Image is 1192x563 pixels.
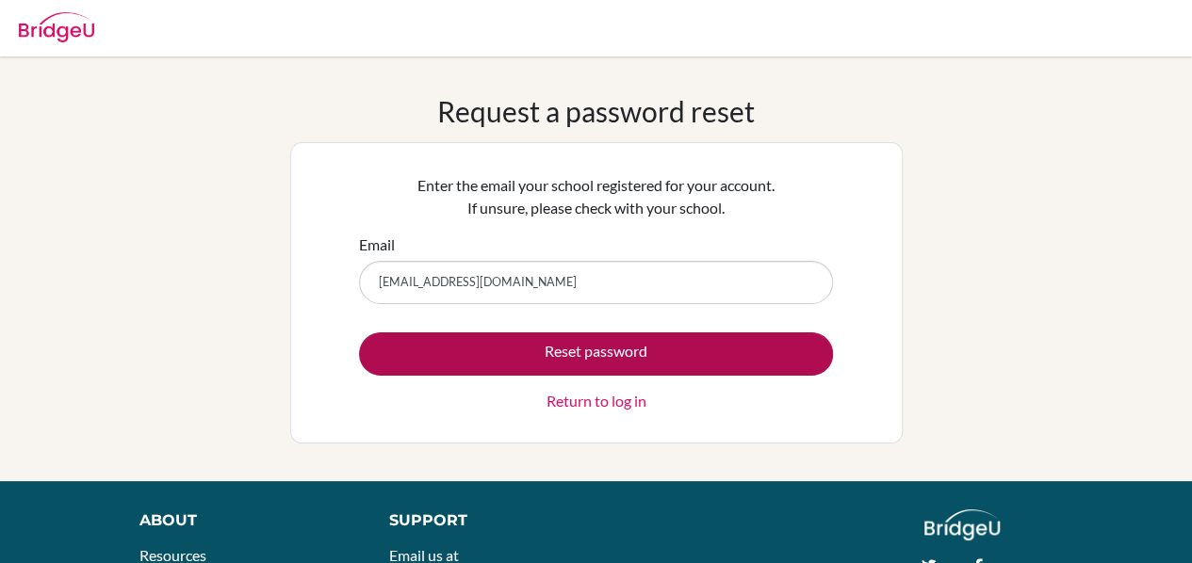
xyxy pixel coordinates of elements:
[389,509,578,532] div: Support
[924,509,1001,540] img: logo_white@2x-f4f0deed5e89b7ecb1c2cc34c3e3d731f90f0f143d5ea2071677605dd97b5244.png
[359,233,395,256] label: Email
[19,12,94,42] img: Bridge-U
[359,332,833,376] button: Reset password
[547,390,646,412] a: Return to log in
[139,509,347,532] div: About
[437,94,755,128] h1: Request a password reset
[359,174,833,219] p: Enter the email your school registered for your account. If unsure, please check with your school.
